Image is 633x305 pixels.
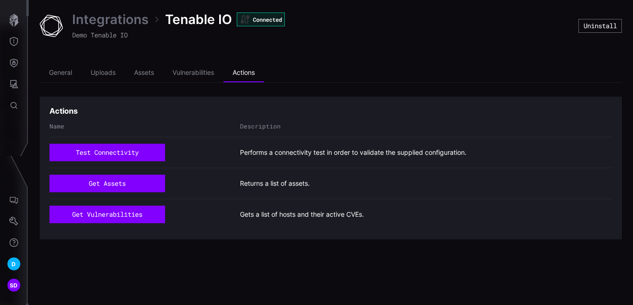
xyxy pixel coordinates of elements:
li: General [40,64,81,82]
div: Connected [237,12,285,26]
button: get assets [49,175,165,192]
button: Uninstall [578,19,622,33]
a: Integrations [72,11,148,28]
li: Vulnerabilities [163,64,223,82]
button: test connectivity [49,144,165,161]
img: Demo Tenable IO [40,14,63,37]
li: Actions [223,64,264,82]
h3: Actions [49,106,78,116]
button: get vulnerabilities [49,206,165,223]
span: D [12,259,16,269]
span: Tenable IO [165,11,232,28]
span: SD [10,281,18,290]
button: SD [0,274,27,296]
li: Uploads [81,64,125,82]
li: Assets [125,64,163,82]
span: Returns a list of assets. [240,179,310,188]
span: Demo Tenable IO [72,30,128,39]
div: Description [240,122,612,130]
button: D [0,253,27,274]
span: Performs a connectivity test in order to validate the supplied configuration. [240,148,467,157]
div: Name [49,122,235,130]
span: Gets a list of hosts and their active CVEs. [240,210,364,219]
